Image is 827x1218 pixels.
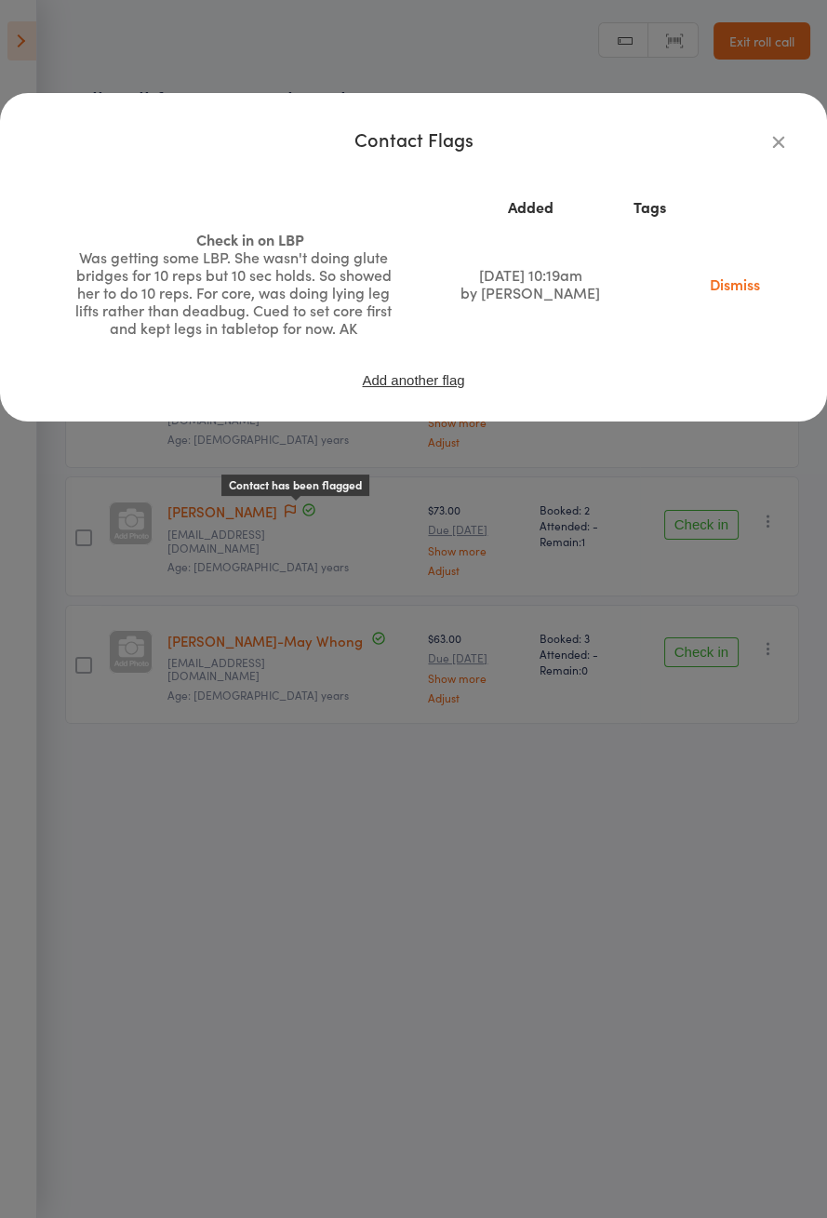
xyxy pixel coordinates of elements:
th: Added [442,191,620,223]
div: Was getting some LBP. She wasn't doing glute bridges for 10 reps but 10 sec holds. So showed her ... [71,248,396,337]
td: [DATE] 10:19am by [PERSON_NAME] [442,223,620,344]
div: Contact has been flagged [221,475,369,496]
a: Dismiss this flag [696,274,774,294]
span: Check in on LBP [196,229,304,249]
div: Contact Flags [37,130,790,148]
button: Add another flag [360,372,466,388]
th: Tags [620,191,680,223]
